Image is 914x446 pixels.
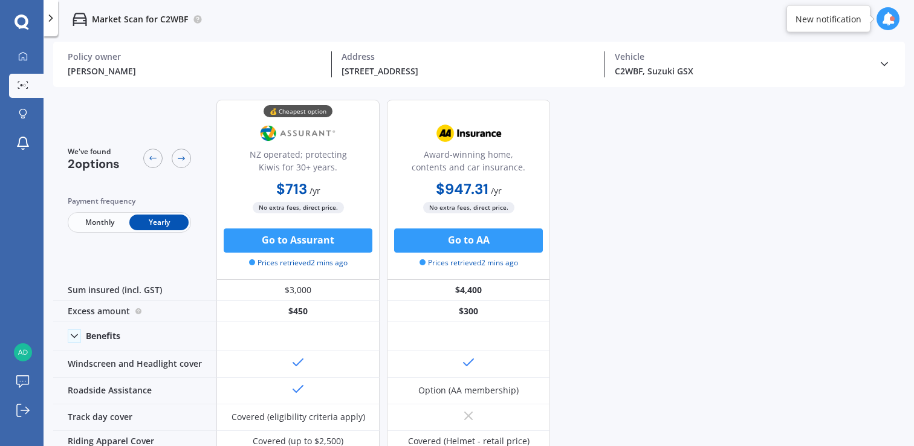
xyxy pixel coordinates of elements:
div: Policy owner [68,51,322,62]
img: b6d0fbf1625afb5452260875e2b78b99 [14,343,32,361]
div: New notification [796,13,861,25]
div: [STREET_ADDRESS] [342,65,595,77]
div: Payment frequency [68,195,191,207]
div: $450 [216,301,380,322]
div: $3,000 [216,280,380,301]
span: 2 options [68,156,120,172]
div: Benefits [86,331,120,341]
div: [PERSON_NAME] [68,65,322,77]
span: Prices retrieved 2 mins ago [420,257,518,268]
div: Windscreen and Headlight cover [53,351,216,378]
div: Address [342,51,595,62]
div: Sum insured (incl. GST) [53,280,216,301]
div: Covered (eligibility criteria apply) [232,411,365,423]
b: $947.31 [436,179,488,198]
div: Excess amount [53,301,216,322]
div: $4,400 [387,280,550,301]
img: car.f15378c7a67c060ca3f3.svg [73,12,87,27]
span: / yr [310,185,320,196]
span: No extra fees, direct price. [253,202,344,213]
span: No extra fees, direct price. [423,202,514,213]
img: Assurant.png [258,118,338,149]
span: Monthly [70,215,129,230]
button: Go to Assurant [224,228,372,253]
div: 💰 Cheapest option [264,105,332,117]
button: Go to AA [394,228,543,253]
span: Prices retrieved 2 mins ago [249,257,348,268]
div: $300 [387,301,550,322]
div: C2WBF, Suzuki GSX [615,65,869,77]
b: $713 [276,179,307,198]
span: Yearly [129,215,189,230]
div: Roadside Assistance [53,378,216,404]
div: Award-winning home, contents and car insurance. [397,148,540,178]
p: Market Scan for C2WBF [92,13,188,25]
div: Track day cover [53,404,216,431]
span: We've found [68,146,120,157]
div: NZ operated; protecting Kiwis for 30+ years. [227,148,369,178]
span: / yr [491,185,502,196]
div: Vehicle [615,51,869,62]
img: AA.webp [429,118,508,149]
div: Option (AA membership) [418,384,519,396]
